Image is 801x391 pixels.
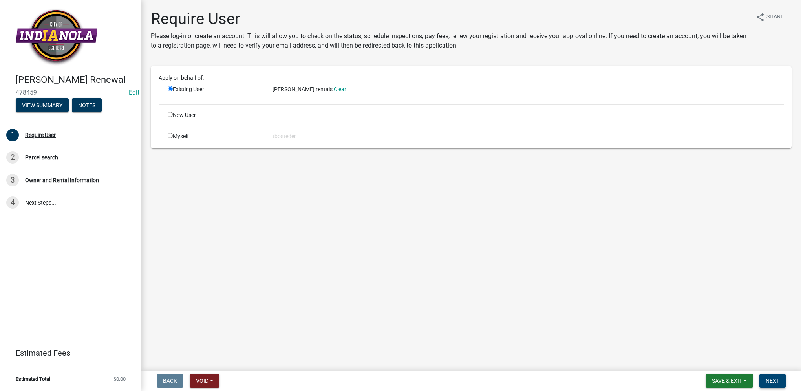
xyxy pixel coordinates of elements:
a: Clear [334,86,346,92]
div: Require User [25,132,56,138]
span: Save & Exit [712,378,742,384]
a: Estimated Fees [6,345,129,361]
button: Save & Exit [706,374,753,388]
p: Please log-in or create an account. This will allow you to check on the status, schedule inspecti... [151,31,749,50]
span: Estimated Total [16,376,50,382]
span: Next [766,378,779,384]
span: $0.00 [113,376,126,382]
button: Notes [72,98,102,112]
a: Edit [129,89,139,96]
button: View Summary [16,98,69,112]
div: Parcel search [25,155,58,160]
wm-modal-confirm: Notes [72,102,102,109]
h4: [PERSON_NAME] Renewal [16,74,135,86]
span: [PERSON_NAME] rentals [272,86,333,92]
button: shareShare [749,9,790,25]
div: 2 [6,151,19,164]
button: Back [157,374,183,388]
div: 1 [6,129,19,141]
img: City of Indianola, Iowa [16,8,97,66]
span: 478459 [16,89,126,96]
div: 3 [6,174,19,186]
div: Apply on behalf of: [153,74,790,82]
button: Void [190,374,219,388]
div: 4 [6,196,19,209]
i: share [755,13,765,22]
div: Existing User [162,85,267,98]
div: Owner and Rental Information [25,177,99,183]
span: Back [163,378,177,384]
button: Next [759,374,786,388]
wm-modal-confirm: Edit Application Number [129,89,139,96]
h1: Require User [151,9,749,28]
div: Myself [162,132,267,141]
div: New User [162,111,267,119]
span: Void [196,378,208,384]
span: Share [766,13,784,22]
wm-modal-confirm: Summary [16,102,69,109]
